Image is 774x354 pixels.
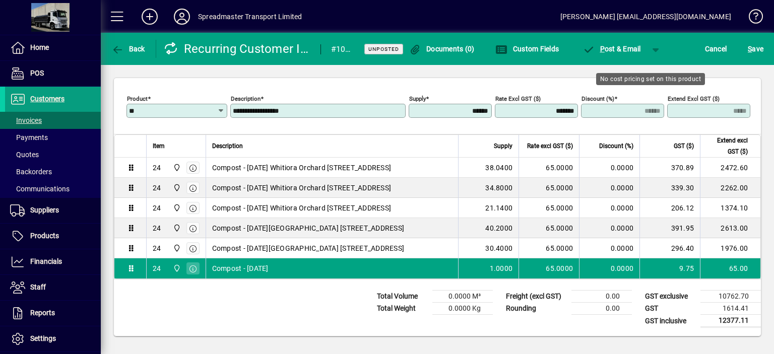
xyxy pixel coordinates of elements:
[639,198,700,218] td: 206.12
[10,116,42,124] span: Invoices
[668,95,720,102] mat-label: Extend excl GST ($)
[212,140,243,152] span: Description
[5,163,101,180] a: Backorders
[10,168,52,176] span: Backorders
[748,41,763,57] span: ave
[368,46,399,52] span: Unposted
[153,140,165,152] span: Item
[10,151,39,159] span: Quotes
[583,45,641,53] span: ost & Email
[409,95,426,102] mat-label: Supply
[5,35,101,60] a: Home
[170,223,182,234] span: 965 State Highway 2
[153,263,161,273] div: 24
[525,223,573,233] div: 65.0000
[706,135,748,157] span: Extend excl GST ($)
[700,258,760,278] td: 65.00
[495,45,559,53] span: Custom Fields
[153,243,161,253] div: 24
[700,218,760,238] td: 2613.00
[485,163,512,173] span: 38.0400
[582,95,614,102] mat-label: Discount (%)
[30,95,64,103] span: Customers
[30,334,56,342] span: Settings
[409,45,475,53] span: Documents (0)
[493,40,561,58] button: Custom Fields
[501,303,571,315] td: Rounding
[674,140,694,152] span: GST ($)
[600,45,605,53] span: P
[527,140,573,152] span: Rate excl GST ($)
[231,95,261,102] mat-label: Description
[30,206,59,214] span: Suppliers
[579,238,639,258] td: 0.0000
[5,61,101,86] a: POS
[501,291,571,303] td: Freight (excl GST)
[700,198,760,218] td: 1374.10
[560,9,731,25] div: [PERSON_NAME] [EMAIL_ADDRESS][DOMAIN_NAME]
[748,45,752,53] span: S
[640,291,700,303] td: GST exclusive
[111,45,145,53] span: Back
[639,258,700,278] td: 9.75
[485,183,512,193] span: 34.8000
[30,232,59,240] span: Products
[579,258,639,278] td: 0.0000
[30,69,44,77] span: POS
[577,40,646,58] button: Post & Email
[134,8,166,26] button: Add
[153,163,161,173] div: 24
[212,223,405,233] span: Compost - [DATE][GEOGRAPHIC_DATA] [STREET_ADDRESS]
[596,73,705,85] div: No cost pricing set on this product
[579,158,639,178] td: 0.0000
[127,95,148,102] mat-label: Product
[30,283,46,291] span: Staff
[485,223,512,233] span: 40.2000
[579,198,639,218] td: 0.0000
[5,275,101,300] a: Staff
[571,303,632,315] td: 0.00
[101,40,156,58] app-page-header-button: Back
[579,178,639,198] td: 0.0000
[579,218,639,238] td: 0.0000
[525,203,573,213] div: 65.0000
[153,183,161,193] div: 24
[10,185,70,193] span: Communications
[745,40,766,58] button: Save
[212,163,392,173] span: Compost - [DATE] Whitiora Orchard [STREET_ADDRESS]
[490,263,513,273] span: 1.0000
[525,243,573,253] div: 65.0000
[166,8,198,26] button: Profile
[170,182,182,193] span: 965 State Highway 2
[571,291,632,303] td: 0.00
[5,301,101,326] a: Reports
[639,238,700,258] td: 296.40
[170,162,182,173] span: 965 State Highway 2
[109,40,148,58] button: Back
[639,218,700,238] td: 391.95
[153,203,161,213] div: 24
[30,309,55,317] span: Reports
[372,291,432,303] td: Total Volume
[700,315,761,327] td: 12377.11
[640,315,700,327] td: GST inclusive
[432,303,493,315] td: 0.0000 Kg
[525,263,573,273] div: 65.0000
[170,263,182,274] span: 965 State Highway 2
[170,243,182,254] span: 965 State Highway 2
[494,140,512,152] span: Supply
[599,140,633,152] span: Discount (%)
[30,257,62,265] span: Financials
[407,40,477,58] button: Documents (0)
[525,183,573,193] div: 65.0000
[700,238,760,258] td: 1976.00
[212,263,269,273] span: Compost - [DATE]
[372,303,432,315] td: Total Weight
[5,198,101,223] a: Suppliers
[30,43,49,51] span: Home
[5,249,101,274] a: Financials
[525,163,573,173] div: 65.0000
[700,291,761,303] td: 10762.70
[705,41,727,57] span: Cancel
[639,158,700,178] td: 370.89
